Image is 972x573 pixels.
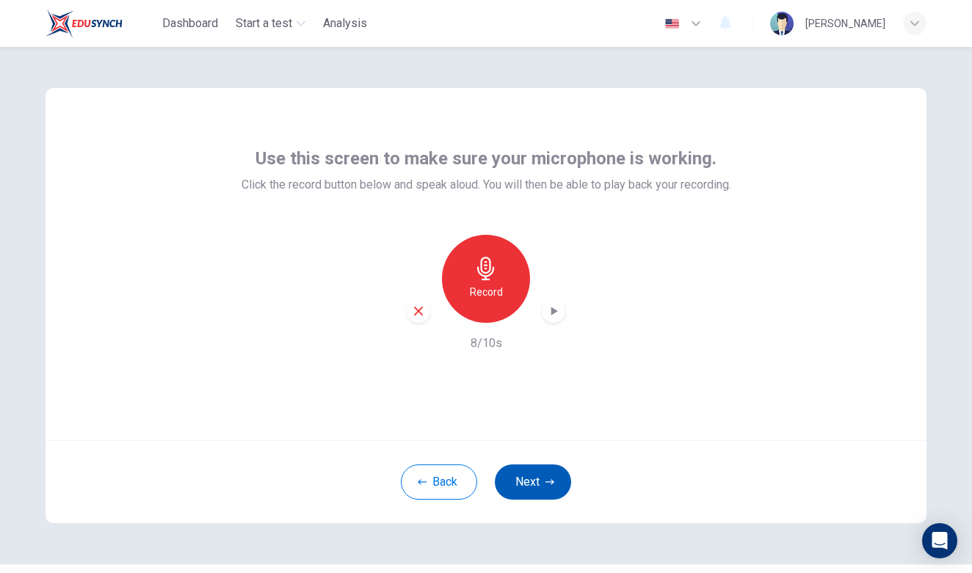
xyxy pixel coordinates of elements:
div: You need a license to access this content [317,10,373,37]
div: [PERSON_NAME] [805,15,885,32]
img: EduSynch logo [46,9,123,38]
img: en [663,18,681,29]
h6: 8/10s [471,335,502,352]
a: EduSynch logo [46,9,156,38]
span: Use this screen to make sure your microphone is working. [255,147,717,170]
button: Back [401,464,477,500]
button: Start a test [230,10,311,37]
button: Next [495,464,571,500]
img: Profile picture [770,12,794,35]
button: Dashboard [156,10,224,37]
span: Click the record button below and speak aloud. You will then be able to play back your recording. [242,176,731,194]
span: Dashboard [162,15,218,32]
button: Record [442,235,530,323]
span: Analysis [323,15,367,32]
h6: Record [470,283,503,301]
div: Open Intercom Messenger [922,523,957,558]
button: Analysis [317,10,373,37]
span: Start a test [236,15,292,32]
